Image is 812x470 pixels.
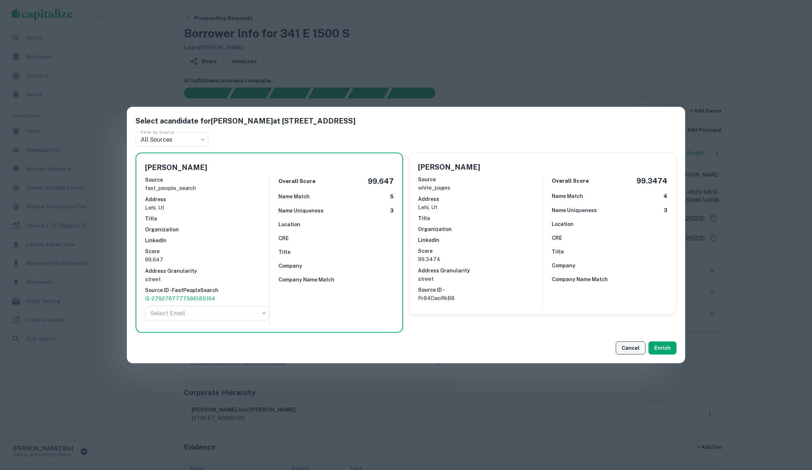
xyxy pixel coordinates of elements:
[390,207,394,215] h6: 3
[418,286,543,294] h6: Source ID -
[552,220,574,228] h6: Location
[418,175,543,183] h6: Source
[145,255,269,264] p: 99.647
[418,214,543,222] h6: Title
[145,176,269,184] h6: Source
[278,234,289,242] h6: CRE
[664,206,667,215] h6: 3
[552,234,562,242] h6: CRE
[616,341,646,354] button: Cancel
[636,175,667,186] h5: 99.3474
[552,177,589,185] h6: Overall Score
[552,206,597,214] h6: Name Uniqueness
[145,275,269,284] p: street
[278,220,300,228] h6: Location
[136,132,208,147] div: All Sources
[145,247,269,255] h6: Score
[145,184,269,193] p: fast_people_search
[136,116,676,126] h5: Select a candidate for [PERSON_NAME] at [STREET_ADDRESS]
[418,275,543,283] p: street
[278,177,315,186] h6: Overall Score
[663,192,667,200] h6: 4
[368,176,394,187] h5: 99.647
[278,248,290,256] h6: Title
[278,207,323,215] h6: Name Uniqueness
[776,389,812,424] iframe: Chat Widget
[145,195,269,203] h6: Address
[418,195,543,203] h6: Address
[418,183,543,192] p: white_pages
[552,248,564,256] h6: Title
[552,262,575,270] h6: Company
[145,203,269,212] p: lehi, ut
[552,192,583,200] h6: Name Match
[418,267,543,275] h6: Address Granularity
[141,129,174,135] label: Filter by Source
[145,286,269,294] h6: Source ID - FastPeopleSearch
[278,193,310,200] h6: Name Match
[418,247,543,255] h6: Score
[145,294,269,303] a: G-2792767777566185164
[278,262,302,270] h6: Company
[390,193,394,201] h6: 5
[278,276,334,284] h6: Company Name Match
[552,275,608,283] h6: Company Name Match
[145,306,269,320] div: ​
[418,294,543,303] p: Pr84DaoRkB8
[145,215,269,223] h6: Title
[145,236,269,244] h6: LinkedIn
[418,236,543,244] h6: LinkedIn
[145,267,269,275] h6: Address Granularity
[648,341,676,354] button: Enrich
[418,225,543,233] h6: Organization
[418,203,543,212] p: lehi, ut
[145,226,269,234] h6: Organization
[418,162,480,173] h5: [PERSON_NAME]
[145,162,207,173] h5: [PERSON_NAME]
[418,255,543,264] p: 99.3474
